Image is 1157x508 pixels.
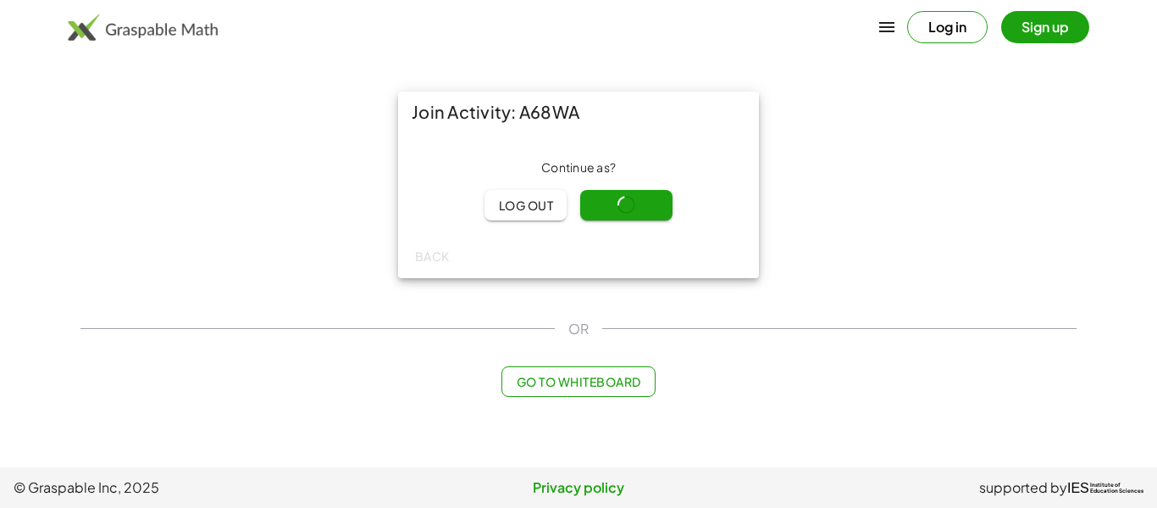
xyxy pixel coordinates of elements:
a: Privacy policy [390,477,767,498]
div: Join Activity: A68WA [398,92,759,132]
span: © Graspable Inc, 2025 [14,477,390,498]
button: Log out [484,190,567,221]
span: supported by [979,477,1067,498]
span: Go to Whiteboard [516,374,640,389]
div: Continue as ? [412,159,745,176]
button: Sign up [1001,11,1089,43]
span: Institute of Education Sciences [1090,483,1143,494]
a: IESInstitute ofEducation Sciences [1067,477,1143,498]
button: Log in [907,11,988,43]
span: Log out [498,198,553,213]
button: Go to Whiteboard [501,366,655,397]
span: IES [1067,480,1089,496]
span: OR [568,319,589,339]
